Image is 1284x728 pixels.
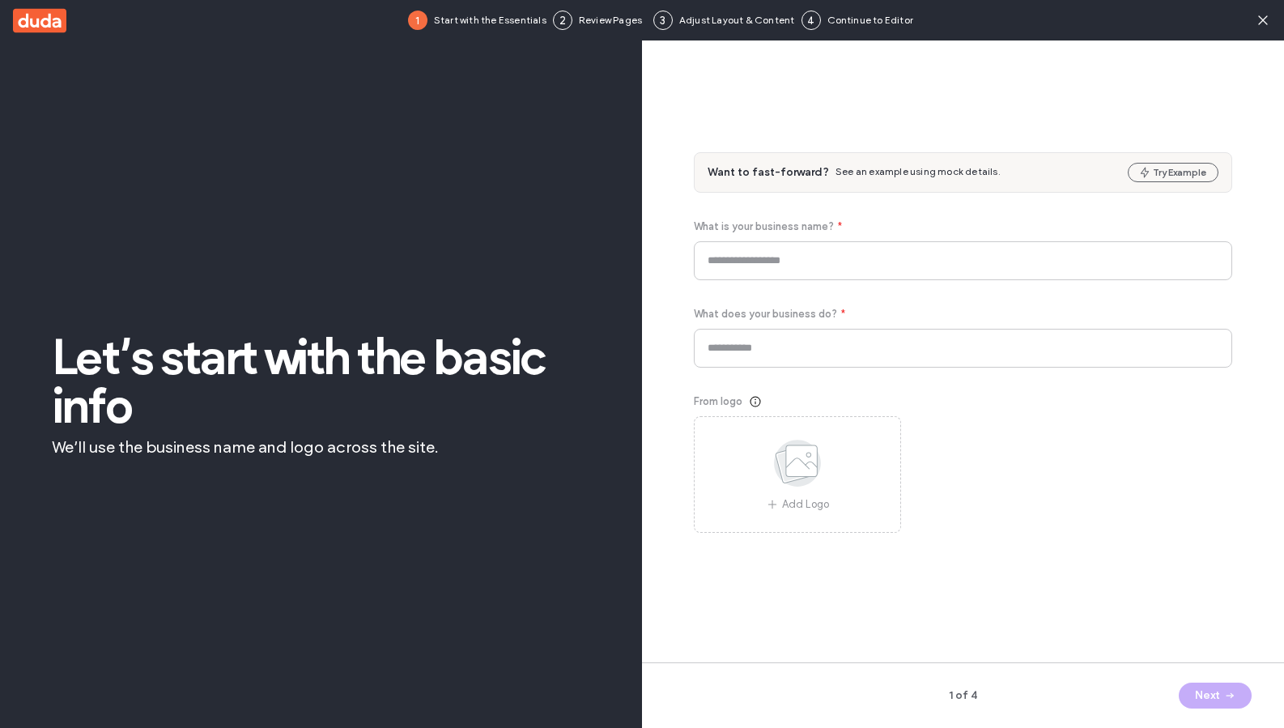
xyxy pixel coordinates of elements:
div: 1 [408,11,427,30]
button: Try Example [1128,163,1218,182]
span: From logo [694,394,742,410]
span: Add Logo [782,496,830,513]
div: 2 [553,11,572,30]
div: 4 [801,11,821,30]
span: Start with the Essentials [434,13,546,28]
span: What does your business do? [694,306,837,322]
span: Review Pages [579,13,647,28]
span: Continue to Editor [827,13,914,28]
span: 1 of 4 [877,688,1050,704]
span: Adjust Layout & Content [679,13,795,28]
span: Want to fast-forward? [708,164,829,181]
div: 3 [653,11,673,30]
span: See an example using mock details. [835,165,1001,177]
span: What is your business name? [694,219,834,235]
span: Let’s start with the basic info [52,333,590,430]
span: We’ll use the business name and logo across the site. [52,436,590,458]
